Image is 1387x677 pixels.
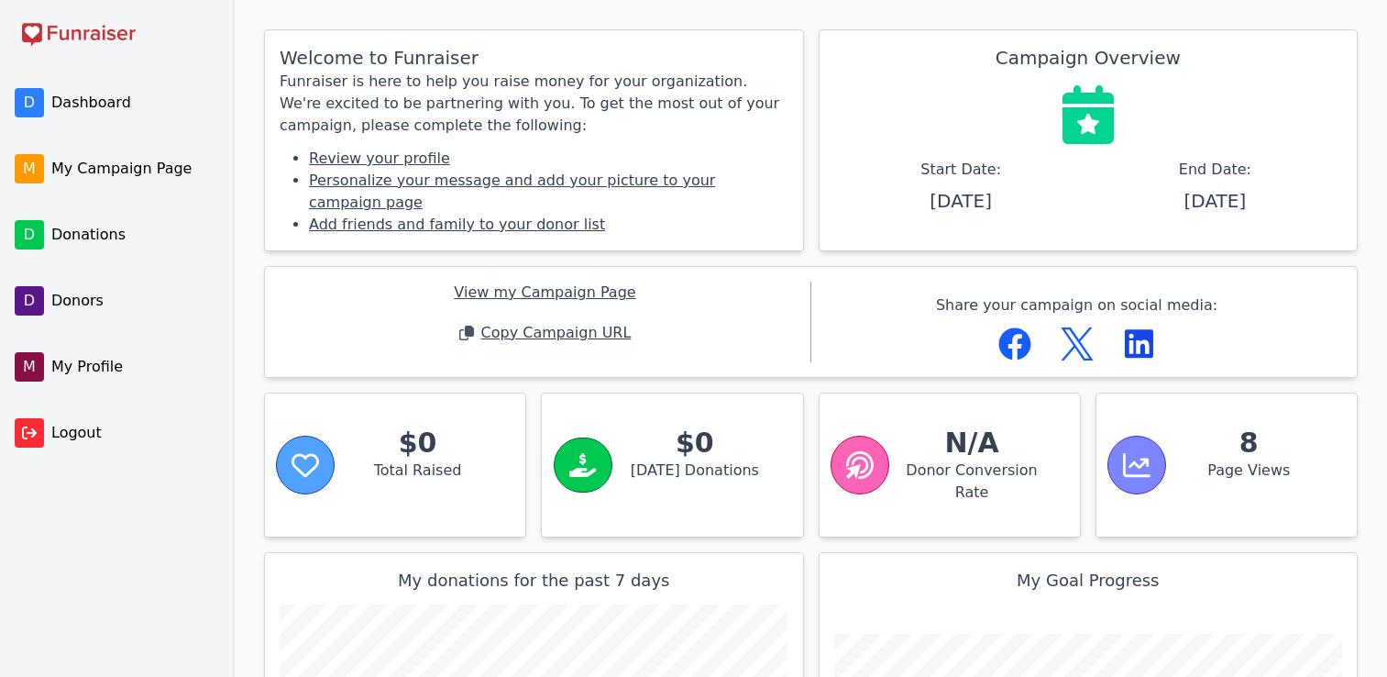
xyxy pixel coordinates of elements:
a: Review your profile [309,150,450,167]
a: Facebook [998,327,1031,361]
li: End Date: [1088,159,1342,214]
p: Share your campaign on social media: [936,294,1217,316]
span: My Campaign Page [51,158,215,180]
span: Copy Campaign URL [481,322,632,344]
span: Total Raised [343,460,492,504]
h3: My Goal Progress [834,568,1343,594]
a: Add friends and family to your donor list [309,216,605,233]
a: View my Campaign Page [454,282,635,304]
span: M [15,154,44,183]
button: Copy your Campaign URL to your clipboard. [448,311,643,355]
h3: My donations for the past 7 days [280,568,788,594]
span: M [15,352,44,382]
span: D [15,220,44,250]
span: [DATE] Donations [620,460,769,504]
a: Personalize your message and add your picture to your campaign page [309,172,715,211]
strong: $0 [343,427,492,460]
p: Funraiser is here to help you raise money for your organization. We're excited to be partnering w... [280,71,788,137]
span: Linked In [1125,327,1154,361]
span: D [15,286,44,316]
span: Donor Conversion Rate [897,460,1046,504]
h2: Welcome to Funraiser [280,45,788,71]
a: Linked In [1123,327,1156,361]
span: My Profile [51,356,215,378]
span: Dashboard [51,92,215,114]
span: Page Views [1174,460,1324,504]
strong: 8 [1174,427,1324,460]
span: Logout [51,422,218,444]
span: Donors [51,290,215,312]
img: Funraiser logo [22,22,136,48]
strong: $0 [620,427,769,460]
strong: N/A [897,427,1046,460]
li: Start Date: [834,159,1088,214]
span: Donations [51,224,215,246]
span: [DATE] [1088,188,1342,214]
h2: Campaign Overview [996,45,1181,71]
span: [DATE] [834,188,1088,214]
a: X [1061,327,1094,361]
span: D [15,88,44,117]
